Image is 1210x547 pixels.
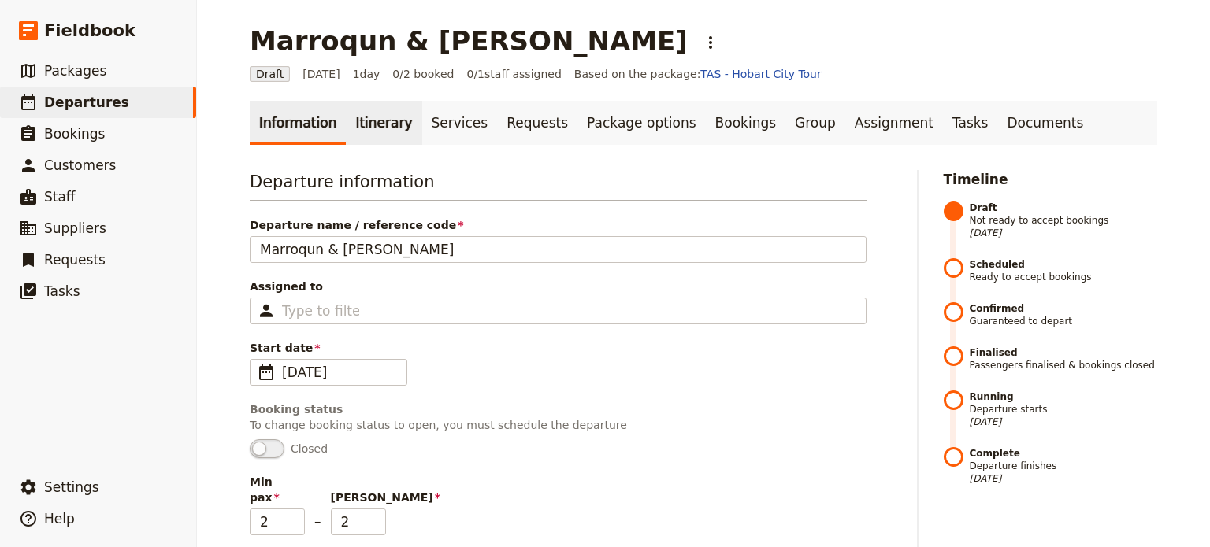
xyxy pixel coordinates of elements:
[250,66,290,82] span: Draft
[700,68,821,80] a: TAS - Hobart City Tour
[970,447,1158,485] span: Departure finishes
[250,217,867,233] span: Departure name / reference code
[944,170,1158,189] h2: Timeline
[282,301,359,320] input: Assigned to
[250,101,346,145] a: Information
[422,101,498,145] a: Services
[44,19,135,43] span: Fieldbook
[970,201,1158,239] span: Not ready to accept bookings
[250,340,867,356] span: Start date
[574,66,822,82] span: Based on the package:
[353,66,380,82] span: 1 day
[44,63,106,79] span: Packages
[44,157,116,173] span: Customers
[970,447,1158,460] strong: Complete
[257,363,276,382] span: ​
[44,126,105,142] span: Bookings
[44,283,80,299] span: Tasks
[970,258,1158,271] strong: Scheduled
[250,401,867,417] div: Booking status
[466,66,561,82] span: 0 / 1 staff assigned
[697,29,724,56] button: Actions
[250,508,305,535] input: Min pax
[44,189,76,205] span: Staff
[314,512,321,535] span: –
[970,390,1158,428] span: Departure starts
[44,252,106,268] span: Requests
[44,220,106,236] span: Suppliers
[302,66,340,82] span: [DATE]
[44,479,99,495] span: Settings
[970,472,1158,485] span: [DATE]
[970,346,1158,359] strong: Finalised
[970,302,1158,315] strong: Confirmed
[943,101,998,145] a: Tasks
[785,101,845,145] a: Group
[997,101,1093,145] a: Documents
[497,101,577,145] a: Requests
[250,25,688,57] h1: Marroqun & [PERSON_NAME]
[970,390,1158,403] strong: Running
[282,363,397,382] span: [DATE]
[250,236,867,263] input: Departure name / reference code
[970,416,1158,428] span: [DATE]
[706,101,785,145] a: Bookings
[44,94,129,110] span: Departures
[250,170,867,201] h3: Departure information
[346,101,421,145] a: Itinerary
[577,101,705,145] a: Package options
[970,201,1158,214] strong: Draft
[392,66,454,82] span: 0/2 booked
[331,508,386,535] input: [PERSON_NAME]
[970,227,1158,239] span: [DATE]
[970,346,1158,371] span: Passengers finalised & bookings closed
[970,302,1158,327] span: Guaranteed to depart
[291,441,328,456] span: Closed
[845,101,943,145] a: Assignment
[250,417,867,433] p: To change booking status to open, you must schedule the departure
[250,279,867,294] span: Assigned to
[44,511,75,527] span: Help
[250,474,305,505] span: Min pax
[331,490,386,505] span: [PERSON_NAME]
[970,258,1158,283] span: Ready to accept bookings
